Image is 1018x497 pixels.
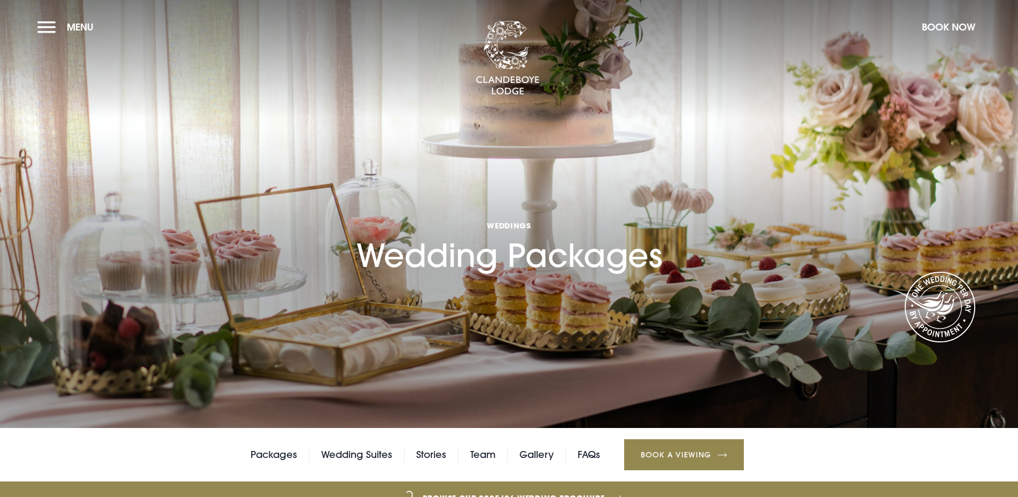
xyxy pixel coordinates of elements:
[37,16,99,39] button: Menu
[624,439,744,470] a: Book a Viewing
[916,16,981,39] button: Book Now
[356,159,662,274] h1: Wedding Packages
[578,447,600,463] a: FAQs
[356,220,662,231] span: Weddings
[519,447,554,463] a: Gallery
[470,447,495,463] a: Team
[321,447,392,463] a: Wedding Suites
[416,447,446,463] a: Stories
[251,447,297,463] a: Packages
[67,21,94,33] span: Menu
[476,21,540,96] img: Clandeboye Lodge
